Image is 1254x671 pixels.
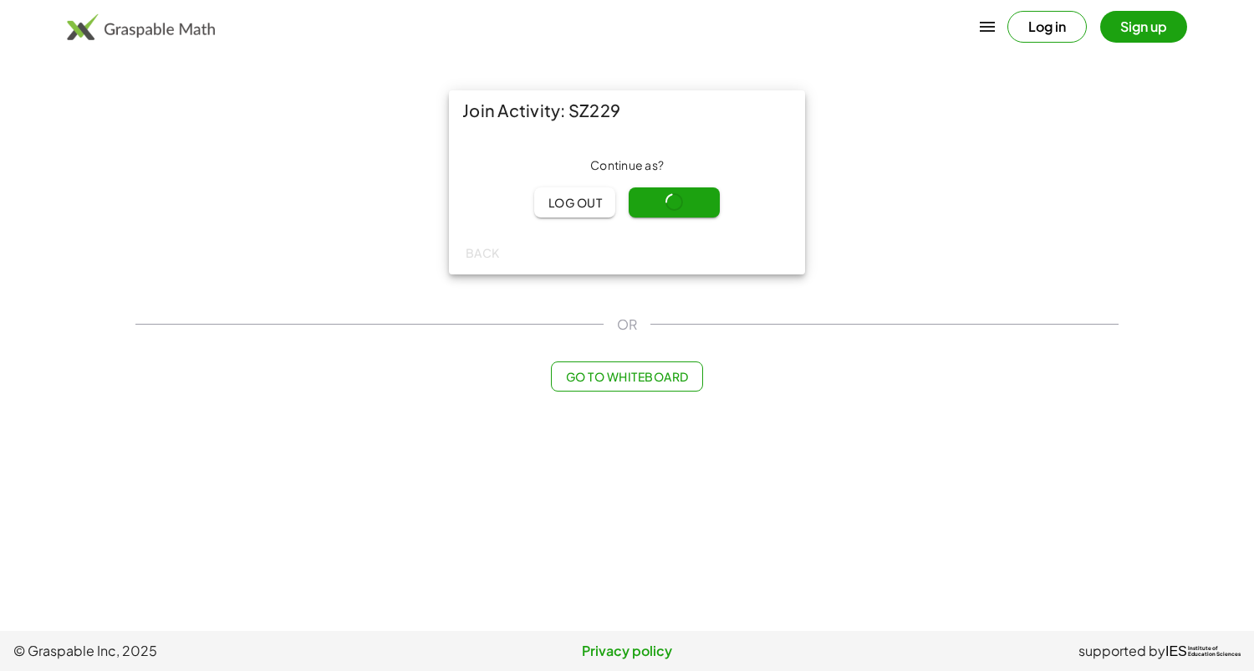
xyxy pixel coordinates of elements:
[1100,11,1187,43] button: Sign up
[1165,643,1187,659] span: IES
[534,187,615,218] button: Log out
[422,641,831,661] a: Privacy policy
[13,641,422,661] span: © Graspable Inc, 2025
[1165,641,1241,661] a: IESInstitute ofEducation Sciences
[1007,11,1087,43] button: Log in
[462,157,792,174] div: Continue as ?
[449,90,805,131] div: Join Activity: SZ229
[1078,641,1165,661] span: supported by
[548,195,602,210] span: Log out
[1188,646,1241,658] span: Institute of Education Sciences
[565,369,688,384] span: Go to Whiteboard
[617,315,637,335] span: OR
[551,361,702,392] button: Go to Whiteboard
